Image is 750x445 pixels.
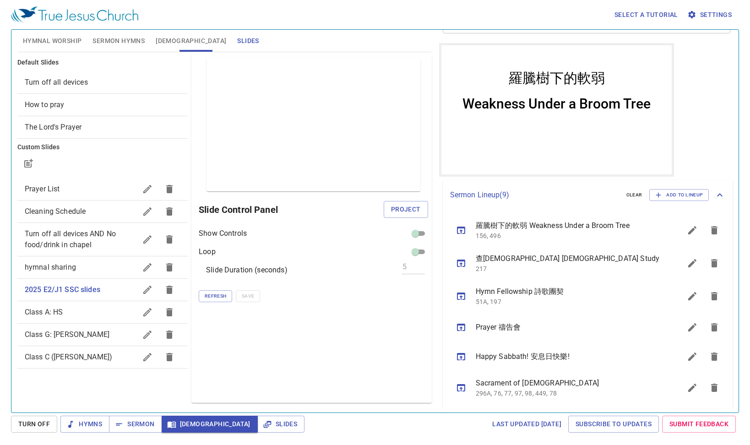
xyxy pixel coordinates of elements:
[476,220,660,231] span: 羅騰樹下的軟弱 Weakness Under a Broom Tree
[11,6,138,23] img: True Jesus Church
[17,324,188,346] div: Class G: [PERSON_NAME]
[199,246,216,257] p: Loop
[25,229,116,249] span: Turn off all devices AND No food/drink in chapel
[199,202,384,217] h6: Slide Control Panel
[25,330,109,339] span: Class G: Elijah
[621,190,648,201] button: clear
[489,416,565,433] a: Last updated [DATE]
[476,322,660,333] span: Prayer 禱告會
[257,416,304,433] button: Slides
[116,418,154,430] span: Sermon
[614,9,678,21] span: Select a tutorial
[492,418,561,430] span: Last updated [DATE]
[17,58,188,68] h6: Default Slides
[25,285,100,294] span: 2025 E2/J1 SSC slides
[25,308,63,316] span: Class A: HS
[17,71,188,93] div: Turn off all devices
[476,231,660,240] p: 156, 496
[17,201,188,222] div: Cleaning Schedule
[23,35,82,47] span: Hymnal Worship
[649,189,709,201] button: Add to Lineup
[17,279,188,301] div: 2025 E2/J1 SSC slides
[450,190,619,201] p: Sermon Lineup ( 9 )
[17,256,188,278] div: hymnal sharing
[162,416,258,433] button: [DEMOGRAPHIC_DATA]
[25,123,82,131] span: [object Object]
[655,191,703,199] span: Add to Lineup
[199,290,232,302] button: Refresh
[25,263,76,271] span: hymnal sharing
[17,178,188,200] div: Prayer List
[476,253,660,264] span: 查[DEMOGRAPHIC_DATA] [DEMOGRAPHIC_DATA] Study
[25,185,60,193] span: Prayer List
[476,351,660,362] span: Happy Sabbath! 安息日快樂!
[156,35,226,47] span: [DEMOGRAPHIC_DATA]
[25,78,88,87] span: [object Object]
[439,43,674,177] iframe: from-child
[685,6,735,23] button: Settings
[391,204,421,215] span: Project
[476,378,660,389] span: Sacrament of [DEMOGRAPHIC_DATA]
[17,223,188,256] div: Turn off all devices AND No food/drink in chapel
[476,297,660,306] p: 51A, 197
[169,418,250,430] span: [DEMOGRAPHIC_DATA]
[568,416,659,433] a: Subscribe to Updates
[17,301,188,323] div: Class A: HS
[18,418,50,430] span: Turn Off
[199,228,247,239] p: Show Controls
[476,389,660,398] p: 296A, 76, 77, 97, 98, 449, 78
[669,418,728,430] span: Submit Feedback
[265,418,297,430] span: Slides
[662,416,736,433] a: Submit Feedback
[476,286,660,297] span: Hymn Fellowship 詩歌團契
[476,264,660,273] p: 217
[689,9,732,21] span: Settings
[611,6,682,23] button: Select a tutorial
[443,180,733,210] div: Sermon Lineup(9)clearAdd to Lineup
[25,207,86,216] span: Cleaning Schedule
[11,416,57,433] button: Turn Off
[109,416,162,433] button: Sermon
[60,416,109,433] button: Hymns
[25,353,112,361] span: Class C (Wang)
[17,142,188,152] h6: Custom Slides
[25,100,65,109] span: [object Object]
[92,35,145,47] span: Sermon Hymns
[205,292,226,300] span: Refresh
[17,346,188,368] div: Class C ([PERSON_NAME])
[626,191,642,199] span: clear
[17,94,188,116] div: How to pray
[206,265,288,276] p: Slide Duration (seconds)
[17,116,188,138] div: The Lord's Prayer
[384,201,428,218] button: Project
[68,418,102,430] span: Hymns
[576,418,652,430] span: Subscribe to Updates
[237,35,259,47] span: Slides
